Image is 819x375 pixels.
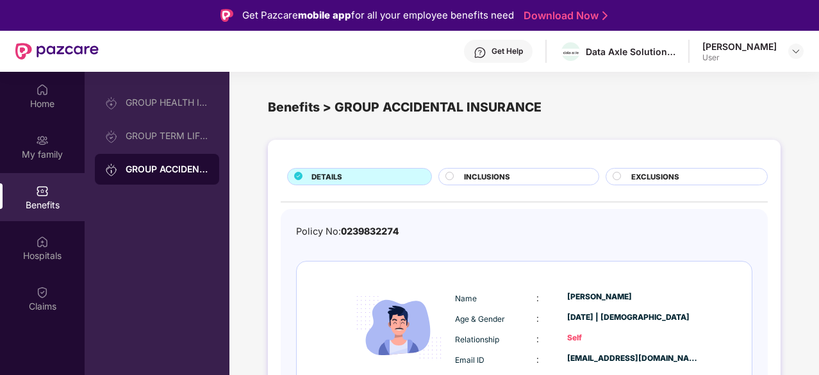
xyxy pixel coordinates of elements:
span: Name [455,294,477,303]
div: Self [567,332,699,344]
img: svg+xml;base64,PHN2ZyBpZD0iSG9tZSIgeG1sbnM9Imh0dHA6Ly93d3cudzMub3JnLzIwMDAvc3ZnIiB3aWR0aD0iMjAiIG... [36,83,49,96]
div: Data Axle Solutions Private Limited [586,46,675,58]
span: Age & Gender [455,314,505,324]
img: svg+xml;base64,PHN2ZyB3aWR0aD0iMjAiIGhlaWdodD0iMjAiIHZpZXdCb3g9IjAgMCAyMCAyMCIgZmlsbD0ibm9uZSIgeG... [105,97,118,110]
div: Benefits > GROUP ACCIDENTAL INSURANCE [268,97,781,117]
img: svg+xml;base64,PHN2ZyB3aWR0aD0iMjAiIGhlaWdodD0iMjAiIHZpZXdCb3g9IjAgMCAyMCAyMCIgZmlsbD0ibm9uZSIgeG... [105,130,118,143]
img: New Pazcare Logo [15,43,99,60]
img: WhatsApp%20Image%202022-10-27%20at%2012.58.27.jpeg [561,49,580,56]
div: User [702,53,777,63]
span: : [536,333,539,344]
span: : [536,354,539,365]
div: GROUP HEALTH INSURANCE [126,97,209,108]
div: Policy No: [296,224,399,239]
div: GROUP ACCIDENTAL INSURANCE [126,163,209,176]
strong: mobile app [298,9,351,21]
span: Relationship [455,335,499,344]
span: INCLUSIONS [464,171,510,183]
span: 0239832274 [341,226,399,237]
span: : [536,313,539,324]
img: svg+xml;base64,PHN2ZyBpZD0iSGVscC0zMngzMiIgeG1sbnM9Imh0dHA6Ly93d3cudzMub3JnLzIwMDAvc3ZnIiB3aWR0aD... [474,46,486,59]
div: [DATE] | [DEMOGRAPHIC_DATA] [567,312,699,324]
img: svg+xml;base64,PHN2ZyBpZD0iSG9zcGl0YWxzIiB4bWxucz0iaHR0cDovL3d3dy53My5vcmcvMjAwMC9zdmciIHdpZHRoPS... [36,235,49,248]
a: Download Now [524,9,604,22]
div: [EMAIL_ADDRESS][DOMAIN_NAME] [567,353,699,365]
span: : [536,292,539,303]
img: svg+xml;base64,PHN2ZyB3aWR0aD0iMjAiIGhlaWdodD0iMjAiIHZpZXdCb3g9IjAgMCAyMCAyMCIgZmlsbD0ibm9uZSIgeG... [105,163,118,176]
img: Stroke [602,9,608,22]
img: svg+xml;base64,PHN2ZyBpZD0iQ2xhaW0iIHhtbG5zPSJodHRwOi8vd3d3LnczLm9yZy8yMDAwL3N2ZyIgd2lkdGg9IjIwIi... [36,286,49,299]
div: [PERSON_NAME] [567,291,699,303]
div: Get Pazcare for all your employee benefits need [242,8,514,23]
img: Logo [220,9,233,22]
img: svg+xml;base64,PHN2ZyBpZD0iQmVuZWZpdHMiIHhtbG5zPSJodHRwOi8vd3d3LnczLm9yZy8yMDAwL3N2ZyIgd2lkdGg9Ij... [36,185,49,197]
span: Email ID [455,355,484,365]
span: EXCLUSIONS [631,171,679,183]
span: DETAILS [311,171,342,183]
img: svg+xml;base64,PHN2ZyB3aWR0aD0iMjAiIGhlaWdodD0iMjAiIHZpZXdCb3g9IjAgMCAyMCAyMCIgZmlsbD0ibm9uZSIgeG... [36,134,49,147]
img: svg+xml;base64,PHN2ZyBpZD0iRHJvcGRvd24tMzJ4MzIiIHhtbG5zPSJodHRwOi8vd3d3LnczLm9yZy8yMDAwL3N2ZyIgd2... [791,46,801,56]
div: GROUP TERM LIFE INSURANCE [126,131,209,141]
div: Get Help [492,46,523,56]
div: [PERSON_NAME] [702,40,777,53]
